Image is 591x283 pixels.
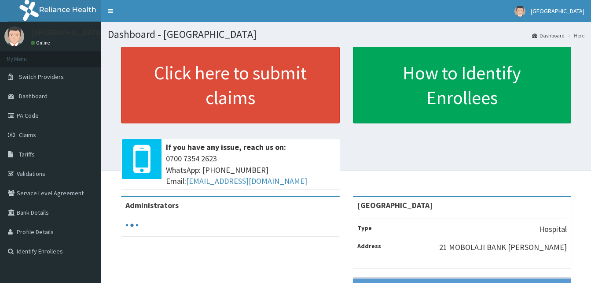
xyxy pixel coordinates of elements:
[532,32,565,39] a: Dashboard
[19,131,36,139] span: Claims
[357,200,433,210] strong: [GEOGRAPHIC_DATA]
[31,29,103,37] p: [GEOGRAPHIC_DATA]
[125,200,179,210] b: Administrators
[19,150,35,158] span: Tariffs
[514,6,525,17] img: User Image
[19,92,48,100] span: Dashboard
[357,242,381,250] b: Address
[4,26,24,46] img: User Image
[186,176,307,186] a: [EMAIL_ADDRESS][DOMAIN_NAME]
[31,40,52,46] a: Online
[125,219,139,232] svg: audio-loading
[108,29,584,40] h1: Dashboard - [GEOGRAPHIC_DATA]
[565,32,584,39] li: Here
[439,242,567,253] p: 21 MOBOLAJI BANK [PERSON_NAME]
[19,73,64,81] span: Switch Providers
[166,153,335,187] span: 0700 7354 2623 WhatsApp: [PHONE_NUMBER] Email:
[539,223,567,235] p: Hospital
[531,7,584,15] span: [GEOGRAPHIC_DATA]
[353,47,572,123] a: How to Identify Enrollees
[357,224,372,232] b: Type
[166,142,286,152] b: If you have any issue, reach us on:
[121,47,340,123] a: Click here to submit claims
